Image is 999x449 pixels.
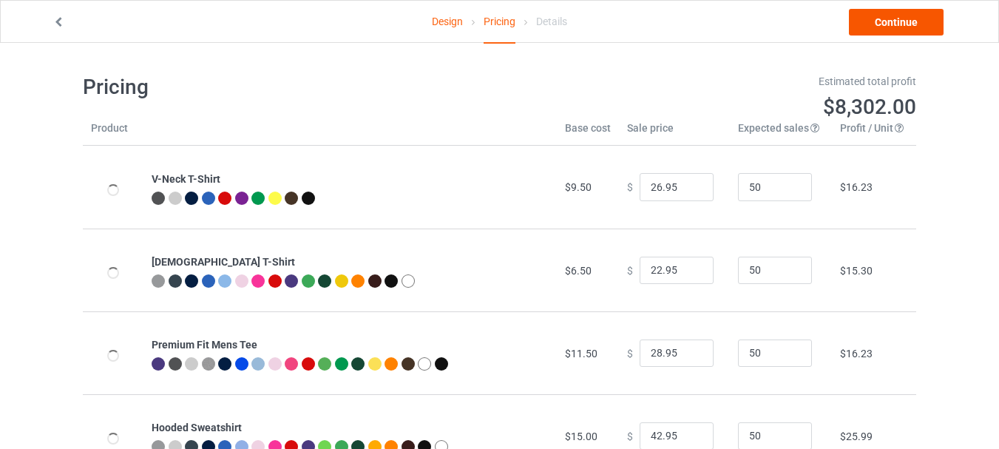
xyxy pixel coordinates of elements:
[832,121,916,146] th: Profit / Unit
[565,181,592,193] span: $9.50
[627,347,633,359] span: $
[840,265,873,277] span: $15.30
[152,339,257,351] b: Premium Fit Mens Tee
[557,121,619,146] th: Base cost
[619,121,730,146] th: Sale price
[840,348,873,359] span: $16.23
[536,1,567,42] div: Details
[152,173,220,185] b: V-Neck T-Shirt
[627,181,633,193] span: $
[565,348,597,359] span: $11.50
[627,430,633,442] span: $
[152,422,242,433] b: Hooded Sweatshirt
[849,9,944,36] a: Continue
[565,431,597,442] span: $15.00
[565,265,592,277] span: $6.50
[83,121,143,146] th: Product
[840,181,873,193] span: $16.23
[510,74,917,89] div: Estimated total profit
[432,1,463,42] a: Design
[484,1,515,44] div: Pricing
[823,95,916,119] span: $8,302.00
[840,431,873,442] span: $25.99
[730,121,832,146] th: Expected sales
[627,264,633,276] span: $
[202,357,215,371] img: heather_texture.png
[152,256,295,268] b: [DEMOGRAPHIC_DATA] T-Shirt
[83,74,490,101] h1: Pricing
